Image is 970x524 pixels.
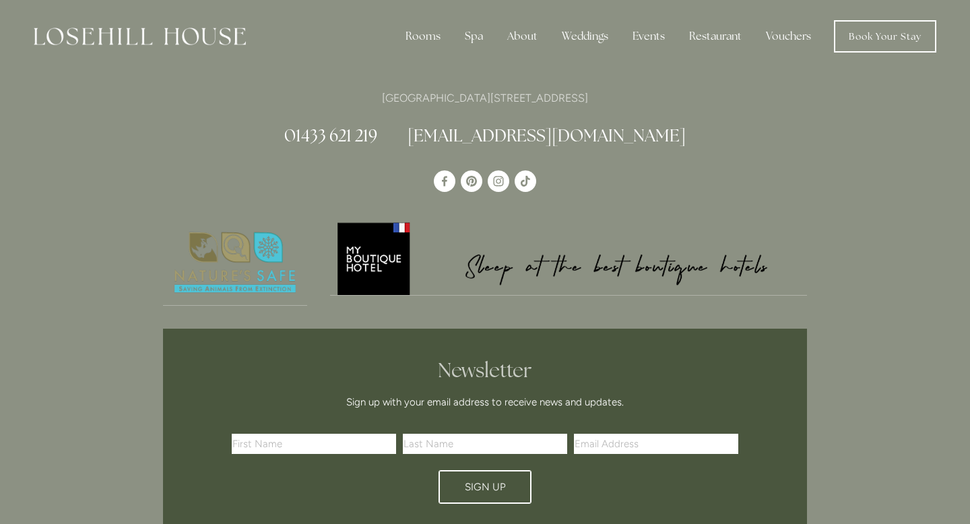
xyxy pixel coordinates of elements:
a: Pinterest [461,170,482,192]
input: Last Name [403,434,567,454]
a: Losehill House Hotel & Spa [434,170,455,192]
img: Nature's Safe - Logo [163,220,307,305]
a: Nature's Safe - Logo [163,220,307,306]
span: Sign Up [465,481,506,493]
button: Sign Up [439,470,531,504]
div: Weddings [551,23,619,50]
p: Sign up with your email address to receive news and updates. [236,394,734,410]
img: Losehill House [34,28,246,45]
a: My Boutique Hotel - Logo [330,220,808,296]
a: Book Your Stay [834,20,936,53]
a: TikTok [515,170,536,192]
div: Rooms [395,23,451,50]
input: First Name [232,434,396,454]
a: [EMAIL_ADDRESS][DOMAIN_NAME] [408,125,686,146]
a: Vouchers [755,23,822,50]
a: Instagram [488,170,509,192]
input: Email Address [574,434,738,454]
div: Spa [454,23,494,50]
a: 01433 621 219 [284,125,377,146]
div: Restaurant [678,23,752,50]
div: About [496,23,548,50]
img: My Boutique Hotel - Logo [330,220,808,295]
h2: Newsletter [236,358,734,383]
p: [GEOGRAPHIC_DATA][STREET_ADDRESS] [163,89,807,107]
div: Events [622,23,676,50]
